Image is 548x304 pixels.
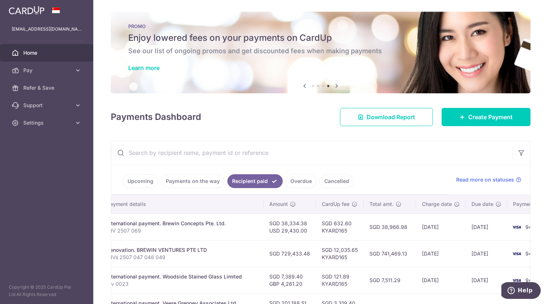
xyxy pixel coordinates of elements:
[263,240,316,267] td: SGD 729,433.48
[263,214,316,240] td: SGD 38,334.38 USD 29,430.00
[456,176,521,183] a: Read more on statuses
[322,200,349,208] span: CardUp fee
[111,110,201,124] h4: Payments Dashboard
[369,200,394,208] span: Total amt.
[525,250,539,257] span: 9492
[111,12,531,93] img: Latest Promos banner
[422,200,452,208] span: Charge date
[364,240,416,267] td: SGD 741,469.13
[316,240,364,267] td: SGD 12,035.65 KYARD165
[111,141,513,164] input: Search by recipient name, payment id or reference
[466,240,507,267] td: [DATE]
[23,84,71,91] span: Refer & Save
[471,200,493,208] span: Due date
[416,267,466,293] td: [DATE]
[23,49,71,56] span: Home
[107,227,258,234] p: INV 2507 069
[525,224,539,230] span: 9492
[107,254,258,261] p: INVs 2507 047 048 049
[364,267,416,293] td: SGD 7,511.29
[442,108,531,126] a: Create Payment
[227,174,283,188] a: Recipient paid
[316,267,364,293] td: SGD 121.89 KYARD165
[509,249,524,258] img: Bank Card
[107,280,258,288] p: Inv 0023
[466,214,507,240] td: [DATE]
[128,64,160,71] a: Learn more
[416,240,466,267] td: [DATE]
[367,113,415,121] span: Download Report
[23,67,71,74] span: Pay
[12,26,82,33] p: [EMAIL_ADDRESS][DOMAIN_NAME]
[107,246,258,254] div: Renovation. BREWIN VENTURES PTE LTD
[466,267,507,293] td: [DATE]
[316,214,364,240] td: SGD 632.60 KYARD165
[320,174,354,188] a: Cancelled
[128,32,513,44] h5: Enjoy lowered fees on your payments on CardUp
[364,214,416,240] td: SGD 38,966.98
[23,119,71,126] span: Settings
[23,102,71,109] span: Support
[340,108,433,126] a: Download Report
[107,273,258,280] div: International payment. Woodside Stained Glass Limited
[501,282,541,300] iframe: Opens a widget where you can find more information
[161,174,224,188] a: Payments on the way
[509,223,524,231] img: Bank Card
[9,6,44,15] img: CardUp
[416,214,466,240] td: [DATE]
[286,174,317,188] a: Overdue
[101,195,263,214] th: Payment details
[128,47,513,55] h6: See our list of ongoing promos and get discounted fees when making payments
[509,276,524,285] img: Bank Card
[123,174,158,188] a: Upcoming
[456,176,514,183] span: Read more on statuses
[269,200,288,208] span: Amount
[468,113,513,121] span: Create Payment
[107,220,258,227] div: International payment. Brewin Concepts Pte. Ltd.
[525,277,539,283] span: 9492
[128,23,513,29] p: PROMO
[263,267,316,293] td: SGD 7,389.40 GBP 4,261.20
